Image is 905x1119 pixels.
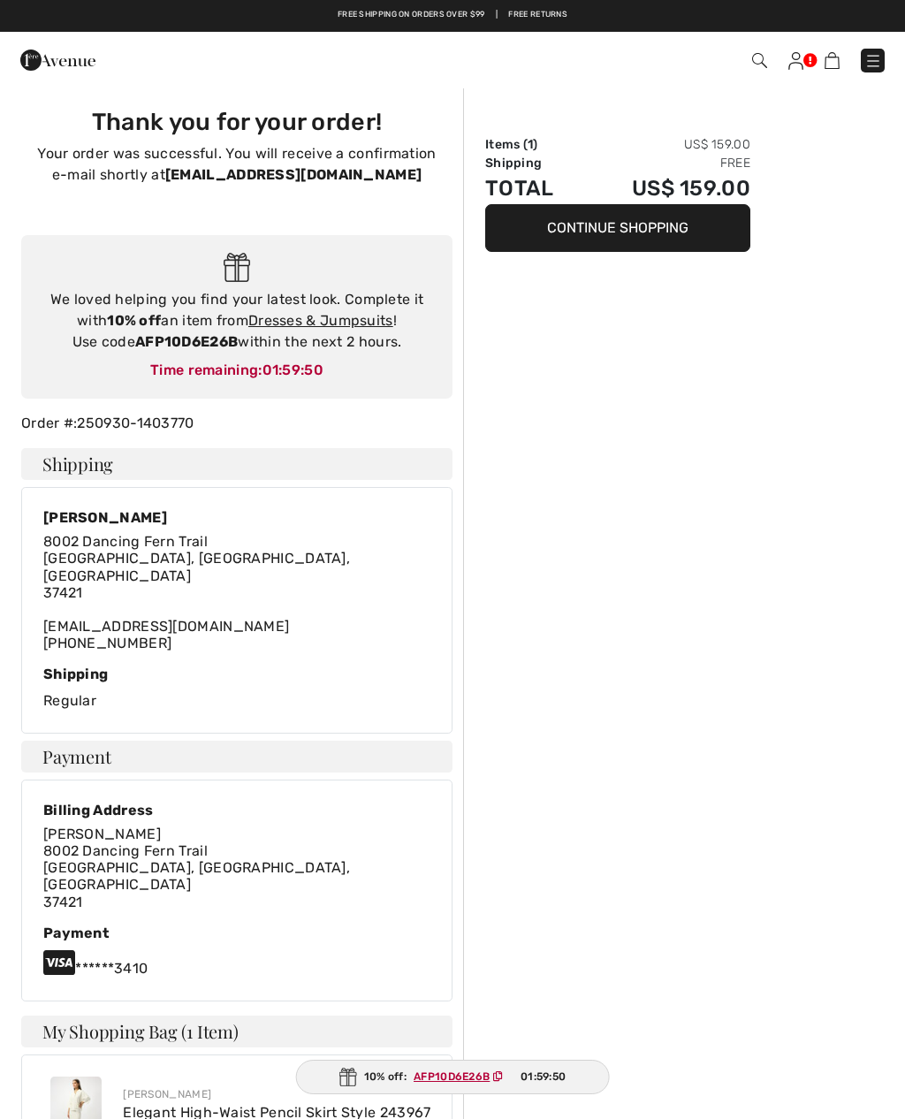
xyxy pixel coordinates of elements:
[864,52,882,70] img: Menu
[165,166,422,183] strong: [EMAIL_ADDRESS][DOMAIN_NAME]
[262,362,323,378] span: 01:59:50
[39,289,435,353] div: We loved helping you find your latest look. Complete it with an item from ! Use code within the n...
[752,53,767,68] img: Search
[582,135,750,154] td: US$ 159.00
[224,253,251,282] img: Gift.svg
[123,1086,445,1102] div: [PERSON_NAME]
[11,413,463,434] div: Order #:
[508,9,567,21] a: Free Returns
[296,1060,610,1094] div: 10% off:
[485,135,582,154] td: Items ( )
[528,137,533,152] span: 1
[20,42,95,78] img: 1ère Avenue
[39,360,435,381] div: Time remaining:
[414,1070,490,1083] ins: AFP10D6E26B
[521,1069,566,1085] span: 01:59:50
[107,312,161,329] strong: 10% off
[338,9,485,21] a: Free shipping on orders over $99
[582,172,750,204] td: US$ 159.00
[135,333,238,350] strong: AFP10D6E26B
[77,415,194,431] a: 250930-1403770
[20,50,95,67] a: 1ère Avenue
[43,802,430,818] div: Billing Address
[485,154,582,172] td: Shipping
[43,533,430,651] div: [EMAIL_ADDRESS][DOMAIN_NAME]
[43,509,430,526] div: [PERSON_NAME]
[32,143,442,186] p: Your order was successful. You will receive a confirmation e-mail shortly at
[43,925,430,941] div: Payment
[248,312,393,329] a: Dresses & Jumpsuits
[21,741,452,773] h4: Payment
[485,204,750,252] button: Continue Shopping
[21,1016,452,1047] h4: My Shopping Bag (1 Item)
[485,172,582,204] td: Total
[43,842,350,910] span: 8002 Dancing Fern Trail [GEOGRAPHIC_DATA], [GEOGRAPHIC_DATA], [GEOGRAPHIC_DATA] 37421
[43,826,161,842] span: [PERSON_NAME]
[21,448,452,480] h4: Shipping
[43,666,430,682] div: Shipping
[43,635,171,651] a: [PHONE_NUMBER]
[43,533,350,601] span: 8002 Dancing Fern Trail [GEOGRAPHIC_DATA], [GEOGRAPHIC_DATA], [GEOGRAPHIC_DATA] 37421
[582,154,750,172] td: Free
[825,52,840,69] img: Shopping Bag
[788,52,803,70] img: My Info
[32,108,442,136] h3: Thank you for your order!
[43,666,430,711] div: Regular
[496,9,498,21] span: |
[339,1068,357,1086] img: Gift.svg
